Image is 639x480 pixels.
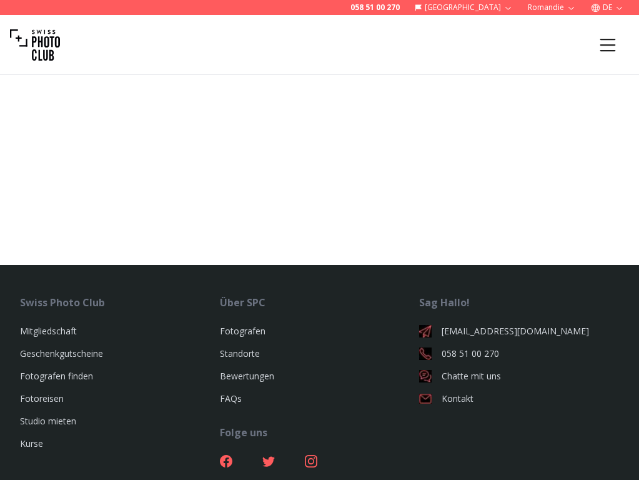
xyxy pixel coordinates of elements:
[419,295,619,310] div: Sag Hallo!
[20,370,93,382] a: Fotografen finden
[20,325,77,337] a: Mitgliedschaft
[419,347,619,360] a: 058 51 00 270
[419,370,619,382] a: Chatte mit uns
[220,425,420,440] div: Folge uns
[220,325,265,337] a: Fotografen
[350,2,400,12] a: 058 51 00 270
[220,370,274,382] a: Bewertungen
[20,415,76,427] a: Studio mieten
[419,325,619,337] a: [EMAIL_ADDRESS][DOMAIN_NAME]
[587,24,629,66] button: Menu
[20,392,64,404] a: Fotoreisen
[20,347,103,359] a: Geschenkgutscheine
[10,20,60,70] img: Swiss photo club
[220,295,420,310] div: Über SPC
[20,295,220,310] div: Swiss Photo Club
[419,392,619,405] a: Kontakt
[220,347,260,359] a: Standorte
[20,437,43,449] a: Kurse
[220,392,242,404] a: FAQs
